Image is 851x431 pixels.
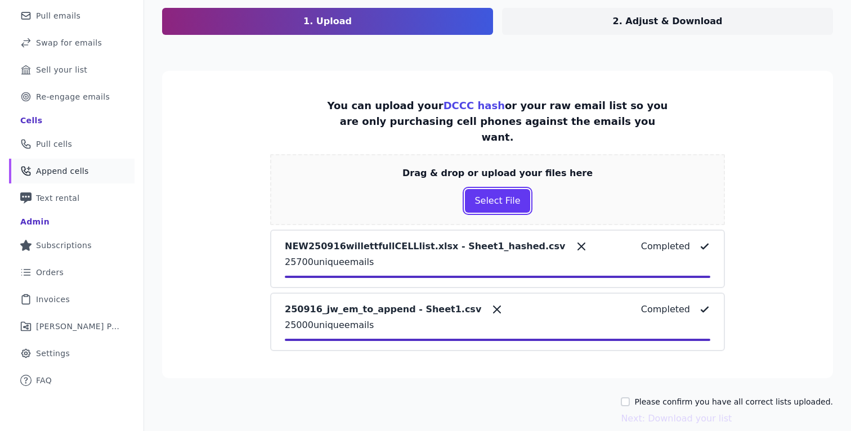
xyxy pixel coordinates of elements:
span: Swap for emails [36,37,102,48]
a: Swap for emails [9,30,135,55]
a: 1. Upload [162,8,493,35]
a: Re-engage emails [9,84,135,109]
a: [PERSON_NAME] Performance [9,314,135,339]
span: Sell your list [36,64,87,75]
span: Append cells [36,165,89,177]
span: Invoices [36,294,70,305]
a: 2. Adjust & Download [502,8,833,35]
a: Pull emails [9,3,135,28]
div: Cells [20,115,42,126]
a: DCCC hash [444,100,505,111]
a: Settings [9,341,135,366]
p: 250916_jw_em_to_append - Sheet1.csv [285,303,481,316]
a: Sell your list [9,57,135,82]
span: FAQ [36,375,52,386]
span: Pull emails [36,10,80,21]
p: 25000 unique emails [285,318,710,332]
a: Invoices [9,287,135,312]
span: [PERSON_NAME] Performance [36,321,121,332]
span: Text rental [36,192,80,204]
p: Drag & drop or upload your files here [402,167,593,180]
a: Orders [9,260,135,285]
p: 2. Adjust & Download [613,15,723,28]
span: Orders [36,267,64,278]
span: Settings [36,348,70,359]
label: Please confirm you have all correct lists uploaded. [634,396,833,407]
span: Pull cells [36,138,72,150]
p: NEW250916willettfullCELLlist.xlsx - Sheet1_hashed.csv [285,240,566,253]
a: Subscriptions [9,233,135,258]
button: Next: Download your list [621,412,732,425]
p: Completed [641,303,690,316]
button: Select File [465,189,530,213]
p: Completed [641,240,690,253]
a: FAQ [9,368,135,393]
a: Append cells [9,159,135,183]
span: Subscriptions [36,240,92,251]
p: 1. Upload [303,15,352,28]
a: Pull cells [9,132,135,156]
span: Re-engage emails [36,91,110,102]
p: You can upload your or your raw email list so you are only purchasing cell phones against the ema... [327,98,668,145]
p: 25700 unique emails [285,255,710,269]
div: Admin [20,216,50,227]
a: Text rental [9,186,135,210]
